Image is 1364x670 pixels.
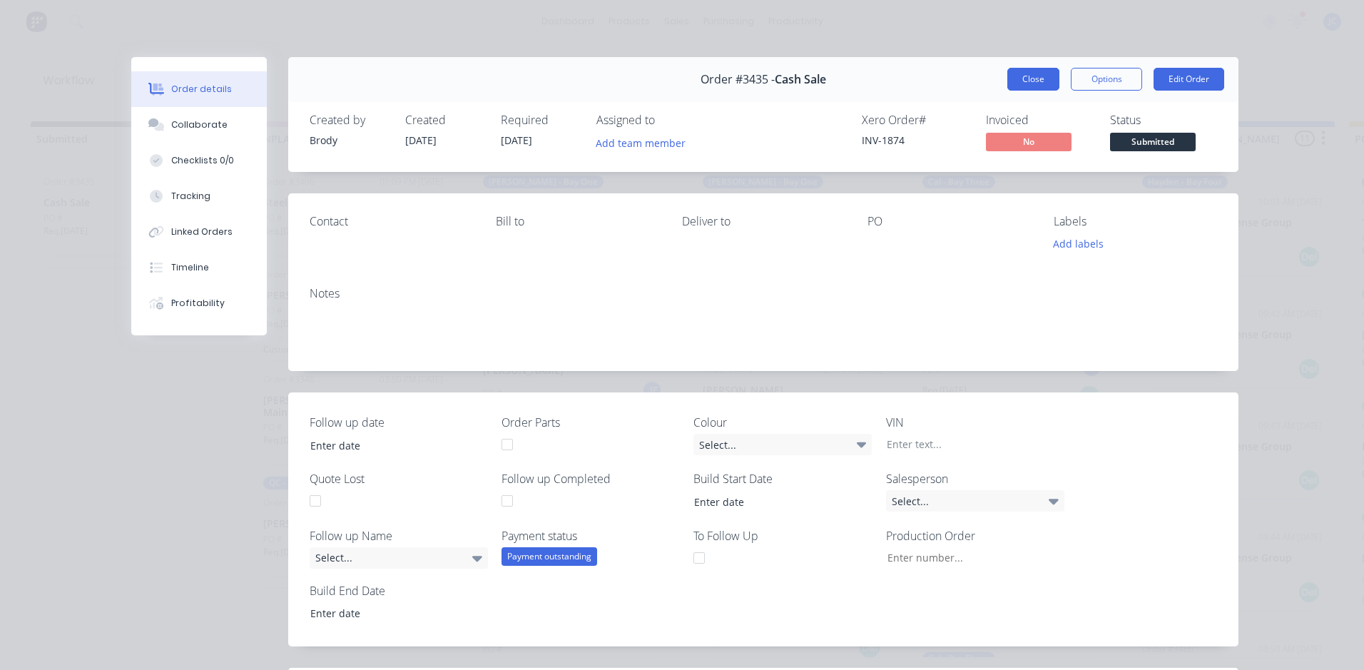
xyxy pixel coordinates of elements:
[886,527,1064,544] label: Production Order
[131,178,267,214] button: Tracking
[886,414,1064,431] label: VIN
[310,547,488,569] div: Select...
[502,527,680,544] label: Payment status
[502,414,680,431] label: Order Parts
[131,214,267,250] button: Linked Orders
[502,547,597,566] div: Payment outstanding
[171,261,209,274] div: Timeline
[310,414,488,431] label: Follow up date
[1046,234,1111,253] button: Add labels
[131,107,267,143] button: Collaborate
[1110,133,1196,151] span: Submitted
[1007,68,1059,91] button: Close
[682,215,845,228] div: Deliver to
[501,133,532,147] span: [DATE]
[171,225,233,238] div: Linked Orders
[1110,133,1196,154] button: Submitted
[171,83,232,96] div: Order details
[701,73,775,86] span: Order #3435 -
[131,143,267,178] button: Checklists 0/0
[1054,215,1217,228] div: Labels
[405,133,437,147] span: [DATE]
[886,490,1064,512] div: Select...
[1154,68,1224,91] button: Edit Order
[693,470,872,487] label: Build Start Date
[862,133,969,148] div: INV-1874
[300,435,478,456] input: Enter date
[596,133,693,152] button: Add team member
[310,582,488,599] label: Build End Date
[986,133,1072,151] span: No
[310,470,488,487] label: Quote Lost
[867,215,1031,228] div: PO
[589,133,693,152] button: Add team member
[171,154,234,167] div: Checklists 0/0
[502,470,680,487] label: Follow up Completed
[171,297,225,310] div: Profitability
[693,414,872,431] label: Colour
[886,470,1064,487] label: Salesperson
[131,71,267,107] button: Order details
[693,434,872,455] div: Select...
[405,113,484,127] div: Created
[1071,68,1142,91] button: Options
[875,547,1064,569] input: Enter number...
[684,491,862,512] input: Enter date
[300,603,478,624] input: Enter date
[131,250,267,285] button: Timeline
[501,113,579,127] div: Required
[310,113,388,127] div: Created by
[310,287,1217,300] div: Notes
[862,113,969,127] div: Xero Order #
[775,73,826,86] span: Cash Sale
[1110,113,1217,127] div: Status
[986,113,1093,127] div: Invoiced
[310,215,473,228] div: Contact
[131,285,267,321] button: Profitability
[693,527,872,544] label: To Follow Up
[171,118,228,131] div: Collaborate
[310,527,488,544] label: Follow up Name
[596,113,739,127] div: Assigned to
[496,215,659,228] div: Bill to
[310,133,388,148] div: Brody
[171,190,210,203] div: Tracking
